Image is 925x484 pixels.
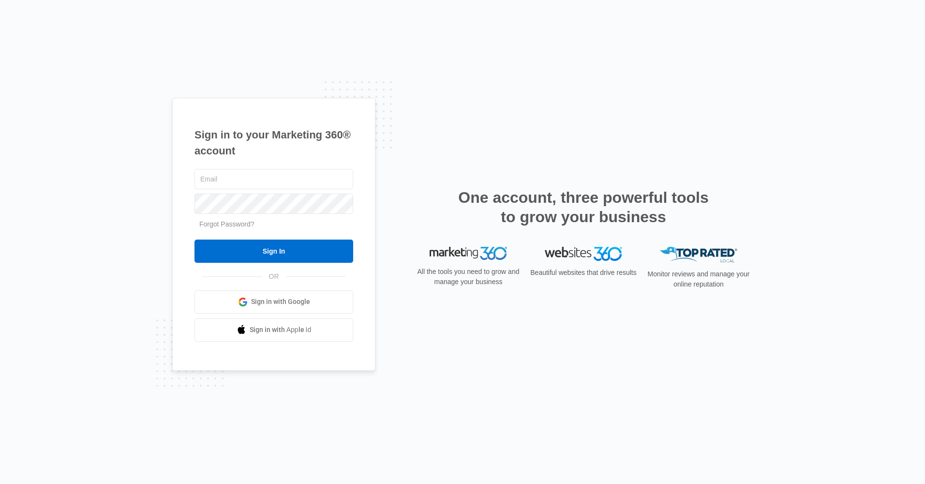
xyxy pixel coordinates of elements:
[455,188,712,227] h2: One account, three powerful tools to grow your business
[194,240,353,263] input: Sign In
[529,268,638,278] p: Beautiful websites that drive results
[250,325,312,335] span: Sign in with Apple Id
[194,318,353,342] a: Sign in with Apple Id
[660,247,737,263] img: Top Rated Local
[194,127,353,159] h1: Sign in to your Marketing 360® account
[199,220,254,228] a: Forgot Password?
[262,272,286,282] span: OR
[194,169,353,189] input: Email
[251,297,310,307] span: Sign in with Google
[430,247,507,260] img: Marketing 360
[644,269,753,289] p: Monitor reviews and manage your online reputation
[414,267,522,287] p: All the tools you need to grow and manage your business
[194,290,353,314] a: Sign in with Google
[545,247,622,261] img: Websites 360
